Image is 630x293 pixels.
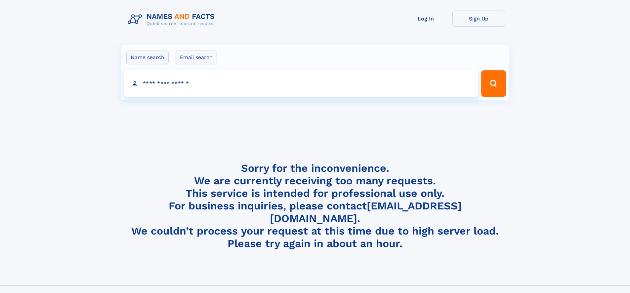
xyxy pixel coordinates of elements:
[399,11,452,27] a: Log In
[176,51,217,64] label: Email search
[126,51,169,64] label: Name search
[125,162,505,250] h4: Sorry for the inconvenience. We are currently receiving too many requests. This service is intend...
[270,200,462,225] a: [EMAIL_ADDRESS][DOMAIN_NAME]
[452,11,505,27] a: Sign Up
[481,70,506,97] button: Search Button
[124,70,479,97] input: search input
[125,11,220,28] img: Logo Names and Facts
